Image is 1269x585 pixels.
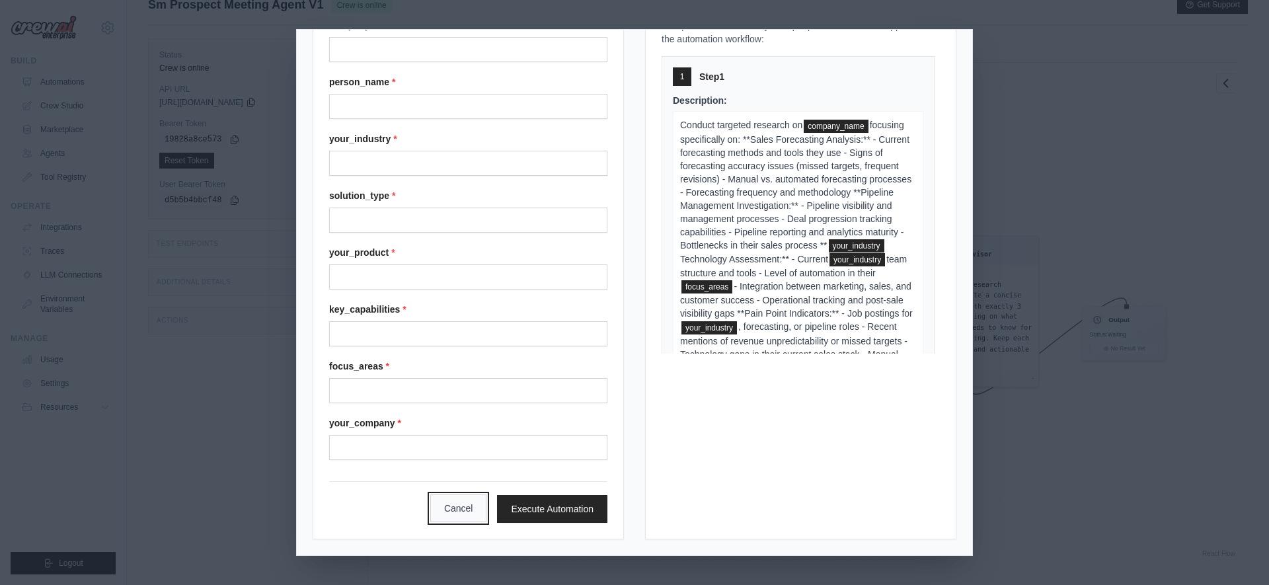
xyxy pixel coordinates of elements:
button: Cancel [430,494,487,522]
span: company_name [804,120,868,133]
span: , forecasting, or pipeline roles - Recent mentions of revenue unpredictability or missed targets ... [680,321,909,412]
span: 1 [680,71,685,82]
label: your_product [329,246,607,259]
span: focus_areas [681,280,732,293]
label: your_industry [329,132,607,145]
button: Execute Automation [497,495,607,523]
span: your_industry [829,239,884,253]
span: Conduct targeted research on [680,120,802,130]
label: key_capabilities [329,303,607,316]
span: - Integration between marketing, sales, and customer success - Operational tracking and post-sale... [680,281,913,319]
span: Technology Assessment:** - Current [680,254,828,264]
label: solution_type [329,189,607,202]
label: person_name [329,75,607,89]
span: your_industry [829,253,885,266]
span: your_industry [681,321,737,334]
label: your_company [329,416,607,430]
span: Step 1 [699,70,724,83]
label: focus_areas [329,360,607,373]
span: Description: [673,95,727,106]
span: focusing specifically on: **Sales Forecasting Analysis:** - Current forecasting methods and tools... [680,120,911,250]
